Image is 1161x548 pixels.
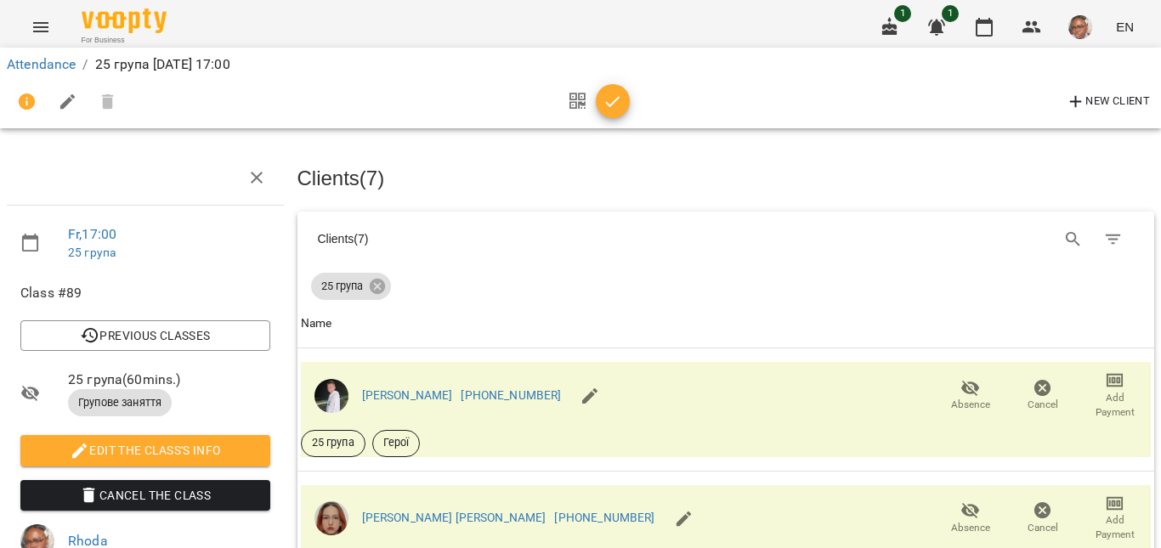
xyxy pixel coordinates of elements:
[20,480,270,511] button: Cancel the class
[68,395,172,410] span: Групове заняття
[82,54,88,75] li: /
[82,8,167,33] img: Voopty Logo
[1116,18,1134,36] span: EN
[1068,15,1092,39] img: 506b4484e4e3c983820f65d61a8f4b66.jpg
[1066,92,1150,112] span: New Client
[68,226,116,242] a: Fr , 17:00
[301,314,1152,334] span: Name
[1053,219,1094,260] button: Search
[373,435,420,450] span: Герої
[362,388,453,402] a: [PERSON_NAME]
[951,521,990,535] span: Absence
[301,314,332,334] div: Sort
[318,230,711,247] div: Clients ( 7 )
[7,56,76,72] a: Attendance
[894,5,911,22] span: 1
[34,485,257,506] span: Cancel the class
[314,379,348,413] img: 6e133d24814a1ee86c0a0dcaf2f1fbaa.png
[34,440,257,460] span: Edit the class's Info
[362,511,547,524] a: [PERSON_NAME] [PERSON_NAME]
[95,54,230,75] p: 25 група [DATE] 17:00
[68,370,270,390] span: 25 група ( 60 mins. )
[1089,513,1141,542] span: Add Payment
[20,320,270,351] button: Previous Classes
[942,5,959,22] span: 1
[314,501,348,535] img: 5069a814e4f91ed3cdf84d2747573f36.png
[20,283,270,303] span: Class #89
[1089,391,1141,420] span: Add Payment
[1079,372,1151,420] button: Add Payment
[297,212,1155,266] div: Table Toolbar
[311,279,373,294] span: 25 група
[951,398,990,412] span: Absence
[1109,11,1141,42] button: EN
[68,246,116,259] a: 25 група
[34,325,257,346] span: Previous Classes
[1062,88,1154,116] button: New Client
[1006,372,1079,420] button: Cancel
[934,372,1006,420] button: Absence
[311,273,391,300] div: 25 група
[1028,521,1058,535] span: Cancel
[934,494,1006,542] button: Absence
[1093,219,1134,260] button: Filter
[1079,494,1151,542] button: Add Payment
[1006,494,1079,542] button: Cancel
[7,54,1154,75] nav: breadcrumb
[302,435,365,450] span: 25 група
[297,167,1155,189] h3: Clients ( 7 )
[461,388,561,402] a: [PHONE_NUMBER]
[1028,398,1058,412] span: Cancel
[82,35,167,46] span: For Business
[20,435,270,466] button: Edit the class's Info
[554,511,654,524] a: [PHONE_NUMBER]
[301,314,332,334] div: Name
[20,7,61,48] button: Menu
